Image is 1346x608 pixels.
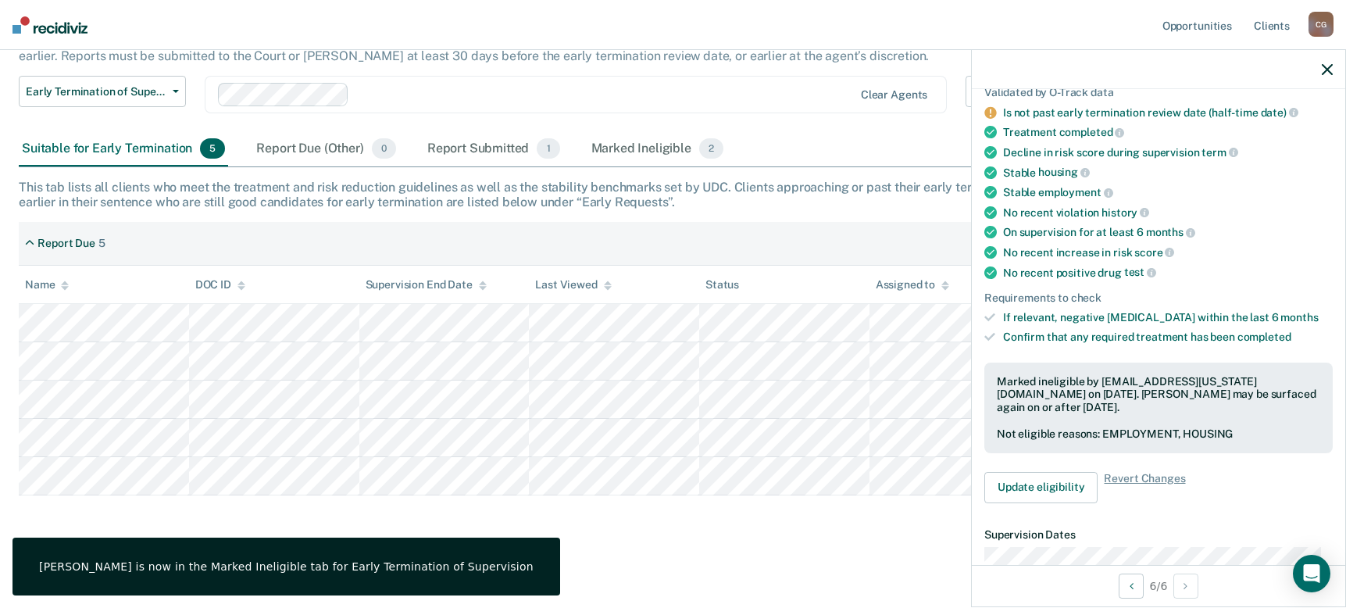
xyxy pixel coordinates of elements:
div: On supervision for at least 6 [1003,225,1333,239]
div: No recent violation [1003,206,1333,220]
div: Treatment [1003,125,1333,139]
div: No recent positive drug [1003,266,1333,280]
div: Confirm that any required treatment has been [1003,331,1333,344]
div: This tab lists all clients who meet the treatment and risk reduction guidelines as well as the st... [19,180,1327,209]
div: No recent increase in risk [1003,245,1333,259]
span: score [1134,246,1174,259]
div: Is not past early termination review date (half-time date) [1003,106,1333,120]
div: Name [25,278,69,291]
span: Early Termination of Supervision [26,85,166,98]
div: Open Intercom Messenger [1293,555,1330,592]
button: Next Opportunity [1173,574,1198,599]
span: history [1101,206,1149,219]
dt: Supervision Dates [984,528,1333,542]
div: Status [705,278,739,291]
div: C G [1309,12,1334,37]
span: 2 [699,138,723,159]
span: term [1201,146,1237,159]
div: Validated by O-Track data [984,86,1333,99]
div: Marked ineligible by [EMAIL_ADDRESS][US_STATE][DOMAIN_NAME] on [DATE]. [PERSON_NAME] may be surfa... [997,375,1320,414]
div: Stable [1003,185,1333,199]
span: months [1146,226,1195,238]
div: Suitable for Early Termination [19,132,228,166]
div: Requirements to check [984,291,1333,305]
span: 5 [200,138,225,159]
div: Decline in risk score during supervision [1003,145,1333,159]
p: The [US_STATE] Sentencing Commission’s 2025 Adult Sentencing, Release, & Supervision Guidelines e... [19,19,998,63]
div: Clear agents [861,88,927,102]
span: Revert Changes [1104,472,1185,503]
div: Stable [1003,166,1333,180]
div: Supervision End Date [366,278,487,291]
img: Recidiviz [12,16,87,34]
div: Report Due [37,237,95,250]
span: test [1124,266,1156,278]
div: Marked Ineligible [588,132,727,166]
span: completed [1237,331,1291,343]
div: Not eligible reasons: EMPLOYMENT, HOUSING [997,427,1320,441]
span: 1 [537,138,559,159]
div: Report Due (Other) [253,132,398,166]
div: Report Submitted [424,132,563,166]
button: Update eligibility [984,472,1098,503]
button: Previous Opportunity [1119,574,1144,599]
div: 5 [98,237,105,250]
span: employment [1038,186,1112,198]
div: If relevant, negative [MEDICAL_DATA] within the last 6 [1003,311,1333,324]
div: Last Viewed [535,278,611,291]
div: Assigned to [876,278,949,291]
span: housing [1038,166,1090,178]
div: DOC ID [195,278,245,291]
span: 0 [372,138,396,159]
span: completed [1059,126,1125,138]
span: months [1280,311,1318,324]
div: 6 / 6 [972,565,1345,606]
div: [PERSON_NAME] is now in the Marked Ineligible tab for Early Termination of Supervision [39,560,534,574]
